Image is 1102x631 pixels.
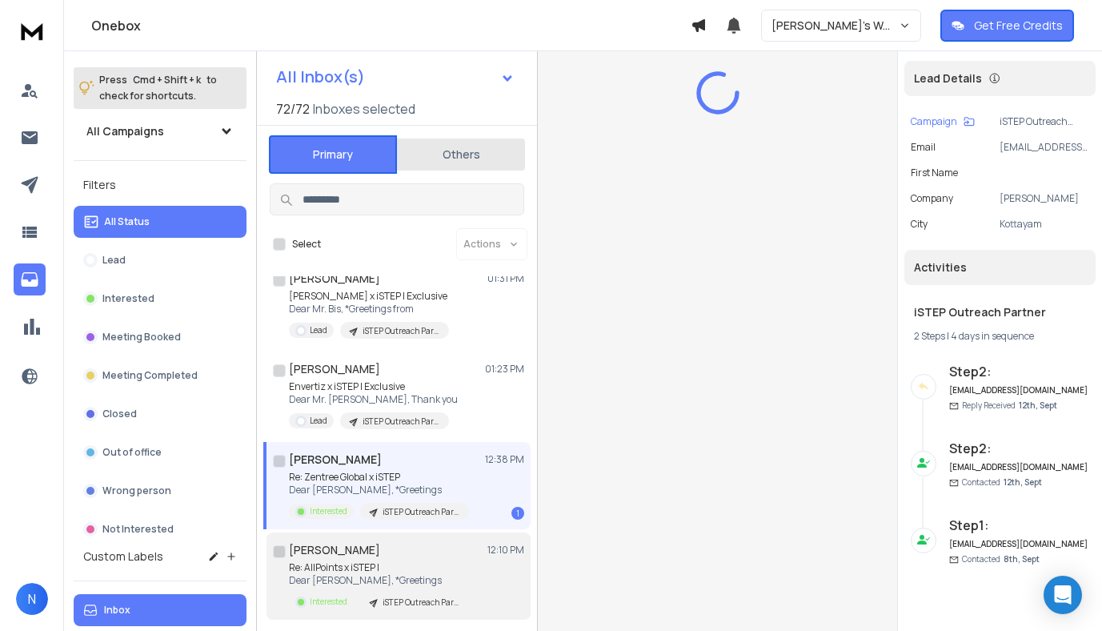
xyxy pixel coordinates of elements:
[74,206,246,238] button: All Status
[276,99,310,119] span: 72 / 72
[974,18,1063,34] p: Get Free Credits
[1044,576,1082,614] div: Open Intercom Messenger
[99,72,217,104] p: Press to check for shortcuts.
[1004,553,1040,565] span: 8th, Sept
[102,369,198,382] p: Meeting Completed
[487,272,524,285] p: 01:31 PM
[102,523,174,536] p: Not Interested
[485,453,524,466] p: 12:38 PM
[914,330,1086,343] div: |
[74,360,246,392] button: Meeting Completed
[289,484,469,496] p: Dear [PERSON_NAME], *Greetings
[911,141,936,154] p: Email
[1019,400,1057,411] span: 12th, Sept
[363,416,439,428] p: iSTEP Outreach Partner
[289,542,380,558] h1: [PERSON_NAME]
[383,506,459,518] p: iSTEP Outreach Partner
[310,415,327,427] p: Lead
[74,174,246,196] h3: Filters
[292,238,321,251] label: Select
[949,362,1089,381] h6: Step 2 :
[289,393,458,406] p: Dear Mr. [PERSON_NAME], Thank you
[16,583,48,615] button: N
[363,325,439,337] p: iSTEP Outreach Partner
[289,452,382,468] h1: [PERSON_NAME]
[102,254,126,267] p: Lead
[74,436,246,468] button: Out of office
[1000,115,1089,128] p: iSTEP Outreach Partner
[289,561,469,574] p: Re: AllPoints x iSTEP |
[74,475,246,507] button: Wrong person
[289,471,469,484] p: Re: Zentree Global x iSTEP
[74,398,246,430] button: Closed
[91,16,691,35] h1: Onebox
[487,544,524,557] p: 12:10 PM
[949,461,1089,473] h6: [EMAIL_ADDRESS][DOMAIN_NAME]
[289,290,449,303] p: [PERSON_NAME] x iSTEP | Exclusive
[289,271,380,287] h1: [PERSON_NAME]
[74,321,246,353] button: Meeting Booked
[904,250,1096,285] div: Activities
[83,549,163,565] h3: Custom Labels
[511,507,524,520] div: 1
[276,69,365,85] h1: All Inbox(s)
[74,283,246,315] button: Interested
[940,10,1074,42] button: Get Free Credits
[310,324,327,336] p: Lead
[485,363,524,376] p: 01:23 PM
[104,215,150,228] p: All Status
[74,513,246,545] button: Not Interested
[962,400,1057,412] p: Reply Received
[102,331,181,344] p: Meeting Booked
[911,218,928,231] p: city
[397,137,525,172] button: Others
[949,439,1089,458] h6: Step 2 :
[102,408,137,420] p: Closed
[74,244,246,276] button: Lead
[263,61,527,93] button: All Inbox(s)
[102,446,162,459] p: Out of office
[962,476,1042,488] p: Contacted
[289,574,469,587] p: Dear [PERSON_NAME], *Greetings
[86,123,164,139] h1: All Campaigns
[1004,476,1042,488] span: 12th, Sept
[313,99,415,119] h3: Inboxes selected
[771,18,899,34] p: [PERSON_NAME]'s Workspace
[949,538,1089,550] h6: [EMAIL_ADDRESS][DOMAIN_NAME]
[310,505,347,517] p: Interested
[289,303,449,315] p: Dear Mr. Bis, *Greetings from
[914,304,1086,320] h1: iSTEP Outreach Partner
[269,135,397,174] button: Primary
[310,596,347,608] p: Interested
[289,361,380,377] h1: [PERSON_NAME]
[383,597,459,609] p: iSTEP Outreach Partner
[951,329,1034,343] span: 4 days in sequence
[962,553,1040,565] p: Contacted
[914,329,945,343] span: 2 Steps
[914,70,982,86] p: Lead Details
[1000,218,1089,231] p: Kottayam
[102,292,154,305] p: Interested
[289,380,458,393] p: Envertiz x iSTEP | Exclusive
[911,115,975,128] button: Campaign
[911,115,957,128] p: Campaign
[74,115,246,147] button: All Campaigns
[102,484,171,497] p: Wrong person
[1000,141,1089,154] p: [EMAIL_ADDRESS][DOMAIN_NAME]
[911,167,958,179] p: First Name
[74,594,246,626] button: Inbox
[130,70,203,89] span: Cmd + Shift + k
[911,192,953,205] p: company
[949,384,1089,396] h6: [EMAIL_ADDRESS][DOMAIN_NAME]
[104,604,130,617] p: Inbox
[949,516,1089,535] h6: Step 1 :
[16,16,48,46] img: logo
[1000,192,1089,205] p: [PERSON_NAME]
